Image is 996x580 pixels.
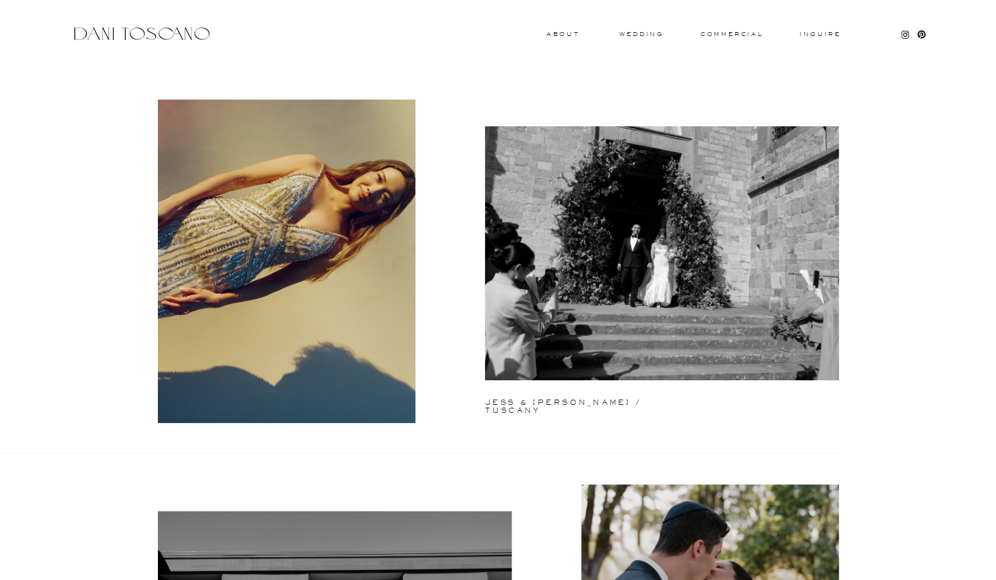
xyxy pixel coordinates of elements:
a: About [546,31,576,36]
a: commercial [700,31,762,37]
a: wedding [619,31,663,36]
a: Inquire [799,31,841,38]
a: jess & [PERSON_NAME] / tuscany [485,399,694,404]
